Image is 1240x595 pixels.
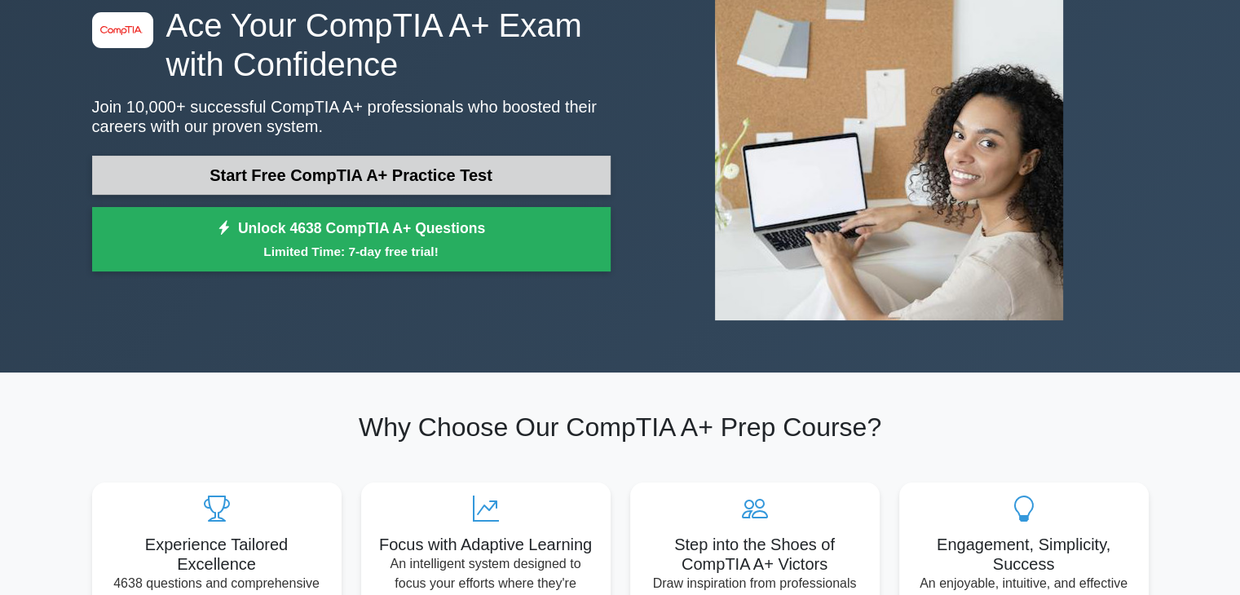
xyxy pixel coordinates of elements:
[374,535,598,554] h5: Focus with Adaptive Learning
[92,412,1149,443] h2: Why Choose Our CompTIA A+ Prep Course?
[92,6,611,84] h1: Ace Your CompTIA A+ Exam with Confidence
[92,156,611,195] a: Start Free CompTIA A+ Practice Test
[92,207,611,272] a: Unlock 4638 CompTIA A+ QuestionsLimited Time: 7-day free trial!
[912,535,1136,574] h5: Engagement, Simplicity, Success
[113,242,590,261] small: Limited Time: 7-day free trial!
[643,535,867,574] h5: Step into the Shoes of CompTIA A+ Victors
[92,97,611,136] p: Join 10,000+ successful CompTIA A+ professionals who boosted their careers with our proven system.
[105,535,329,574] h5: Experience Tailored Excellence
